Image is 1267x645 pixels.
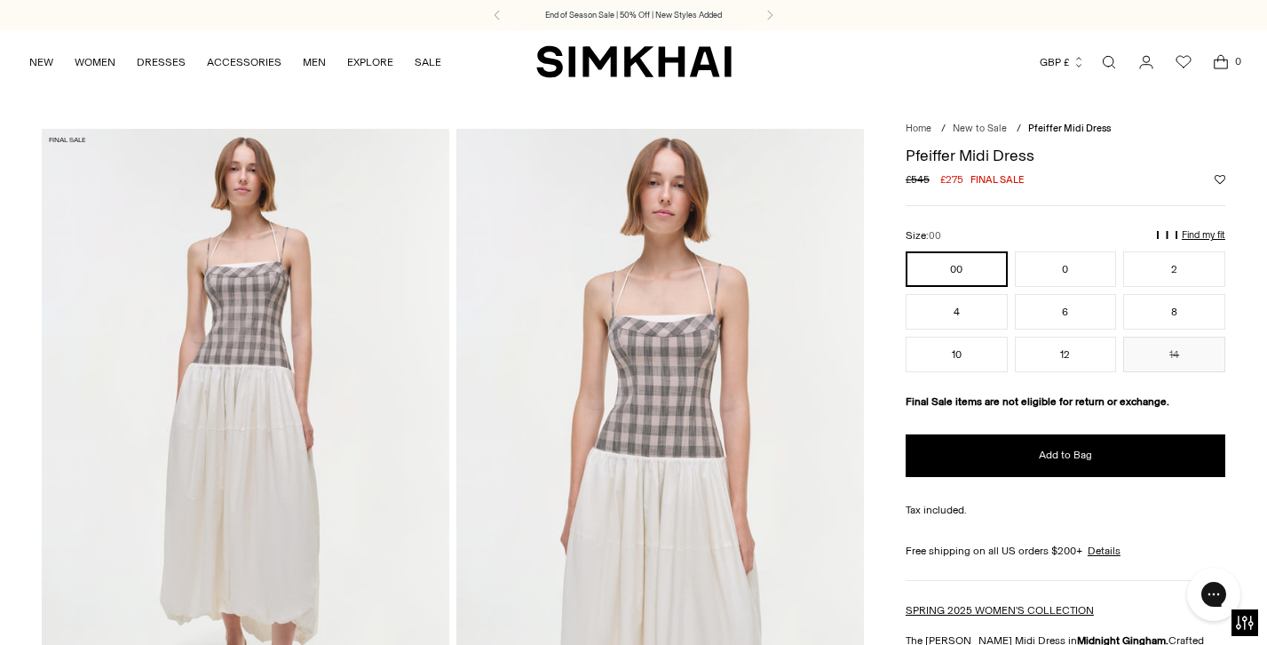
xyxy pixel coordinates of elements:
div: / [1017,122,1021,137]
span: 0 [1230,53,1246,69]
a: End of Season Sale | 50% Off | New Styles Added [545,9,722,21]
button: 12 [1015,337,1117,372]
strong: Final Sale items are not eligible for return or exchange. [906,395,1169,408]
span: £275 [940,171,963,187]
button: 2 [1123,251,1225,287]
h1: Pfeiffer Midi Dress [906,147,1225,163]
button: 14 [1123,337,1225,372]
span: Pfeiffer Midi Dress [1028,123,1111,134]
div: Free shipping on all US orders $200+ [906,543,1225,559]
span: 00 [929,230,941,242]
a: SALE [415,43,441,82]
span: Add to Bag [1039,448,1092,463]
a: Details [1088,543,1121,559]
a: SIMKHAI [536,44,732,79]
label: Size: [906,227,941,244]
a: Open cart modal [1203,44,1239,80]
button: 0 [1015,251,1117,287]
a: Wishlist [1166,44,1201,80]
a: MEN [303,43,326,82]
a: DRESSES [137,43,186,82]
button: Add to Wishlist [1215,174,1225,185]
button: Add to Bag [906,434,1225,477]
button: GBP £ [1040,43,1085,82]
button: 6 [1015,294,1117,330]
a: ACCESSORIES [207,43,281,82]
button: 4 [906,294,1008,330]
button: 8 [1123,294,1225,330]
a: EXPLORE [347,43,393,82]
a: Home [906,123,931,134]
a: SPRING 2025 WOMEN'S COLLECTION [906,604,1094,617]
div: Tax included. [906,502,1225,518]
button: 00 [906,251,1008,287]
a: New to Sale [953,123,1007,134]
nav: breadcrumbs [906,122,1225,137]
button: 10 [906,337,1008,372]
a: Go to the account page [1128,44,1164,80]
a: NEW [29,43,53,82]
a: WOMEN [75,43,115,82]
iframe: Gorgias live chat messenger [1178,561,1249,627]
s: £545 [906,171,930,187]
div: / [941,122,946,137]
a: Open search modal [1091,44,1127,80]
